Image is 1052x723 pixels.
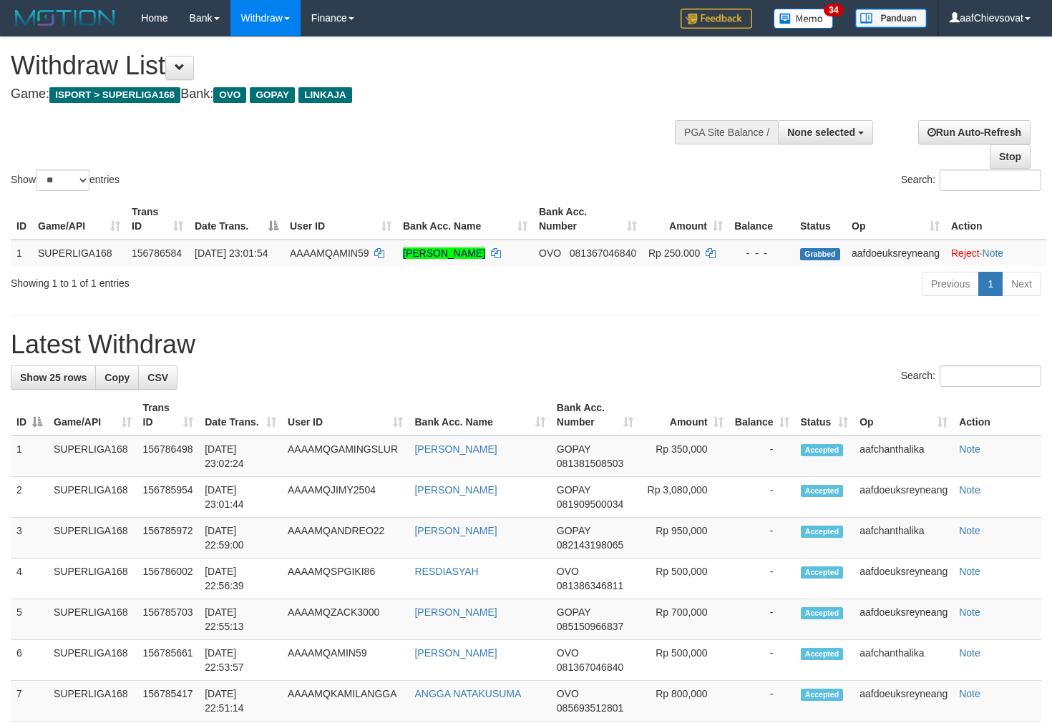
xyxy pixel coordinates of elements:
[132,247,182,259] span: 156786584
[557,661,623,673] span: Copy 081367046840 to clipboard
[557,458,623,469] span: Copy 081381508503 to clipboard
[774,9,834,29] img: Button%20Memo.svg
[675,120,778,144] div: PGA Site Balance /
[11,477,48,518] td: 2
[137,518,200,559] td: 156785972
[918,120,1031,144] a: Run Auto-Refresh
[901,365,1041,387] label: Search:
[940,365,1041,387] input: Search:
[639,436,729,477] td: Rp 350,000
[959,606,980,618] a: Note
[681,9,752,29] img: Feedback.jpg
[734,246,789,260] div: - - -
[557,525,590,536] span: GOPAY
[901,169,1041,191] label: Search:
[48,681,137,722] td: SUPERLIGA168
[854,640,953,681] td: aafchanthalika
[48,599,137,640] td: SUPERLIGA168
[959,484,980,496] a: Note
[414,566,478,577] a: RESDIASYAH
[11,640,48,681] td: 6
[922,272,979,296] a: Previous
[189,199,284,240] th: Date Trans.: activate to sort column descending
[800,248,840,260] span: Grabbed
[557,539,623,551] span: Copy 082143198065 to clipboard
[639,518,729,559] td: Rp 950,000
[940,169,1041,191] input: Search:
[959,566,980,577] a: Note
[199,477,282,518] td: [DATE] 23:01:44
[282,395,409,436] th: User ID: activate to sort column ascending
[403,247,485,259] a: [PERSON_NAME]
[787,127,855,138] span: None selected
[643,199,729,240] th: Amount: activate to sort column ascending
[126,199,189,240] th: Trans ID: activate to sort column ascending
[137,599,200,640] td: 156785703
[48,518,137,559] td: SUPERLIGA168
[11,169,120,191] label: Show entries
[282,436,409,477] td: AAAAMQGAMINGSLUR
[639,640,729,681] td: Rp 500,000
[213,87,246,103] span: OVO
[11,270,428,290] div: Showing 1 to 1 of 1 entries
[951,247,980,259] a: Reject
[250,87,295,103] span: GOPAY
[137,640,200,681] td: 156785661
[32,199,126,240] th: Game/API: activate to sort column ascending
[557,566,579,577] span: OVO
[945,199,1046,240] th: Action
[199,395,282,436] th: Date Trans.: activate to sort column ascending
[729,436,795,477] td: -
[801,526,844,538] span: Accepted
[795,395,854,436] th: Status: activate to sort column ascending
[801,689,844,701] span: Accepted
[48,436,137,477] td: SUPERLIGA168
[95,365,139,390] a: Copy
[414,525,497,536] a: [PERSON_NAME]
[11,199,32,240] th: ID
[199,681,282,722] td: [DATE] 22:51:14
[729,199,794,240] th: Balance
[137,681,200,722] td: 156785417
[639,599,729,640] td: Rp 700,000
[195,247,268,259] span: [DATE] 23:01:54
[11,330,1041,359] h1: Latest Withdraw
[282,599,409,640] td: AAAAMQZACK3000
[729,395,795,436] th: Balance: activate to sort column ascending
[11,365,96,390] a: Show 25 rows
[557,647,579,659] span: OVO
[729,518,795,559] td: -
[729,477,795,518] td: -
[959,525,980,536] a: Note
[557,606,590,618] span: GOPAY
[11,395,48,436] th: ID: activate to sort column descending
[990,144,1031,169] a: Stop
[284,199,397,240] th: User ID: activate to sort column ascending
[11,518,48,559] td: 3
[801,607,844,619] span: Accepted
[801,648,844,660] span: Accepted
[639,559,729,599] td: Rp 500,000
[854,681,953,722] td: aafdoeuksreyneang
[983,247,1004,259] a: Note
[729,599,795,640] td: -
[854,436,953,477] td: aafchanthalika
[11,599,48,640] td: 5
[11,559,48,599] td: 4
[639,395,729,436] th: Amount: activate to sort column ascending
[801,444,844,456] span: Accepted
[32,240,126,266] td: SUPERLIGA168
[801,485,844,497] span: Accepted
[801,566,844,579] span: Accepted
[854,477,953,518] td: aafdoeuksreyneang
[729,681,795,722] td: -
[11,240,32,266] td: 1
[533,199,643,240] th: Bank Acc. Number: activate to sort column ascending
[648,247,700,259] span: Rp 250.000
[282,559,409,599] td: AAAAMQSPGIKI86
[854,518,953,559] td: aafchanthalika
[959,443,980,455] a: Note
[557,484,590,496] span: GOPAY
[20,372,87,383] span: Show 25 rows
[48,395,137,436] th: Game/API: activate to sort column ascending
